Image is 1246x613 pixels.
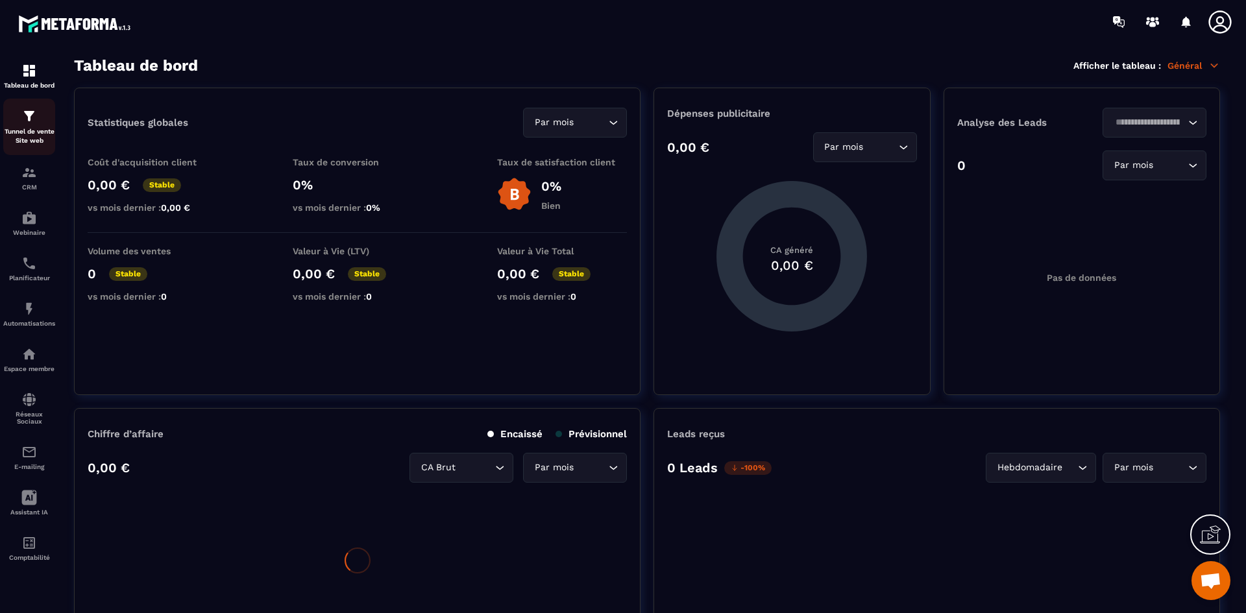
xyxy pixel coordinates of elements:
[556,428,627,440] p: Prévisionnel
[3,554,55,561] p: Comptabilité
[366,202,380,213] span: 0%
[531,461,576,475] span: Par mois
[523,453,627,483] div: Search for option
[458,461,492,475] input: Search for option
[21,165,37,180] img: formation
[531,115,576,130] span: Par mois
[88,266,96,282] p: 0
[1111,115,1185,130] input: Search for option
[88,428,164,440] p: Chiffre d’affaire
[994,461,1065,475] span: Hebdomadaire
[21,346,37,362] img: automations
[541,200,561,211] p: Bien
[497,266,539,282] p: 0,00 €
[497,246,627,256] p: Valeur à Vie Total
[3,365,55,372] p: Espace membre
[3,480,55,525] a: Assistant IA
[143,178,181,192] p: Stable
[570,291,576,302] span: 0
[1156,158,1185,173] input: Search for option
[1111,461,1156,475] span: Par mois
[88,157,217,167] p: Coût d'acquisition client
[3,411,55,425] p: Réseaux Sociaux
[1111,158,1156,173] span: Par mois
[541,178,561,194] p: 0%
[88,460,130,475] p: 0,00 €
[813,132,917,162] div: Search for option
[88,291,217,302] p: vs mois dernier :
[293,246,422,256] p: Valeur à Vie (LTV)
[724,461,772,475] p: -100%
[667,428,725,440] p: Leads reçus
[21,210,37,226] img: automations
[1073,60,1161,71] p: Afficher le tableau :
[293,202,422,213] p: vs mois dernier :
[293,266,335,282] p: 0,00 €
[3,509,55,516] p: Assistant IA
[109,267,147,281] p: Stable
[957,117,1082,128] p: Analyse des Leads
[3,291,55,337] a: automationsautomationsAutomatisations
[418,461,458,475] span: CA Brut
[1156,461,1185,475] input: Search for option
[88,246,217,256] p: Volume des ventes
[3,246,55,291] a: schedulerschedulerPlanificateur
[497,157,627,167] p: Taux de satisfaction client
[348,267,386,281] p: Stable
[293,291,422,302] p: vs mois dernier :
[957,158,966,173] p: 0
[1191,561,1230,600] div: Ouvrir le chat
[1103,108,1206,138] div: Search for option
[3,337,55,382] a: automationsautomationsEspace membre
[822,140,866,154] span: Par mois
[667,108,916,119] p: Dépenses publicitaire
[366,291,372,302] span: 0
[986,453,1096,483] div: Search for option
[487,428,543,440] p: Encaissé
[21,444,37,460] img: email
[3,99,55,155] a: formationformationTunnel de vente Site web
[3,229,55,236] p: Webinaire
[866,140,896,154] input: Search for option
[293,157,422,167] p: Taux de conversion
[576,115,605,130] input: Search for option
[3,435,55,480] a: emailemailE-mailing
[21,392,37,407] img: social-network
[523,108,627,138] div: Search for option
[3,82,55,89] p: Tableau de bord
[21,108,37,124] img: formation
[293,177,422,193] p: 0%
[1103,150,1206,180] div: Search for option
[3,184,55,191] p: CRM
[3,382,55,435] a: social-networksocial-networkRéseaux Sociaux
[21,256,37,271] img: scheduler
[497,177,531,211] img: b-badge-o.b3b20ee6.svg
[3,320,55,327] p: Automatisations
[667,460,718,475] p: 0 Leads
[409,453,513,483] div: Search for option
[3,525,55,571] a: accountantaccountantComptabilité
[3,127,55,145] p: Tunnel de vente Site web
[667,139,709,155] p: 0,00 €
[576,461,605,475] input: Search for option
[88,117,188,128] p: Statistiques globales
[1065,461,1075,475] input: Search for option
[88,202,217,213] p: vs mois dernier :
[3,155,55,200] a: formationformationCRM
[1047,272,1116,283] p: Pas de données
[74,56,198,75] h3: Tableau de bord
[88,177,130,193] p: 0,00 €
[3,463,55,470] p: E-mailing
[161,202,190,213] span: 0,00 €
[3,53,55,99] a: formationformationTableau de bord
[3,274,55,282] p: Planificateur
[1167,60,1220,71] p: Général
[18,12,135,36] img: logo
[552,267,591,281] p: Stable
[161,291,167,302] span: 0
[497,291,627,302] p: vs mois dernier :
[3,200,55,246] a: automationsautomationsWebinaire
[21,63,37,78] img: formation
[1103,453,1206,483] div: Search for option
[21,301,37,317] img: automations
